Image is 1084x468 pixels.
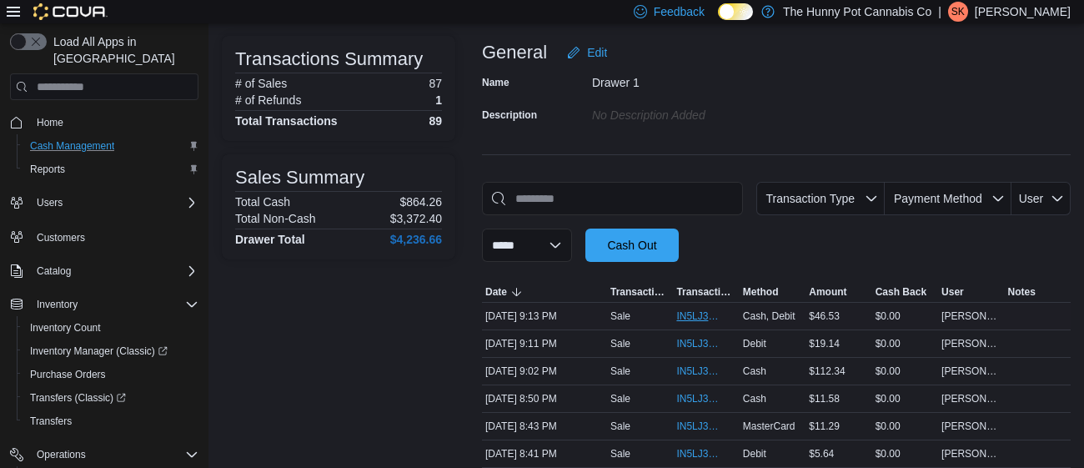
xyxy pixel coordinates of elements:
span: Home [30,112,198,133]
div: [DATE] 8:41 PM [482,444,607,464]
button: Method [740,282,805,302]
span: Cash Management [23,136,198,156]
button: Transaction # [673,282,739,302]
button: Cash Out [585,229,679,262]
span: Operations [30,445,198,465]
div: [DATE] 9:11 PM [482,334,607,354]
p: Sale [610,420,630,433]
p: Sale [610,309,630,323]
div: [DATE] 9:02 PM [482,361,607,381]
button: Operations [3,443,205,466]
h3: Sales Summary [235,168,364,188]
a: Inventory Manager (Classic) [17,340,205,363]
span: $46.53 [809,309,840,323]
span: Purchase Orders [23,365,198,385]
span: [PERSON_NAME] [941,447,1001,460]
input: Dark Mode [718,3,753,21]
button: Notes [1005,282,1071,302]
p: Sale [610,365,630,378]
h4: 89 [429,114,442,128]
button: Payment Method [885,182,1011,215]
button: IN5LJ3-6152822 [676,361,735,381]
span: Inventory Count [30,321,101,335]
button: Customers [3,224,205,249]
span: Customers [30,226,198,247]
span: $11.29 [809,420,840,433]
button: Catalog [30,261,78,281]
a: Transfers (Classic) [23,388,133,408]
a: Home [30,113,70,133]
span: Feedback [654,3,705,20]
span: [PERSON_NAME] [941,337,1001,350]
span: User [1019,192,1044,205]
span: [PERSON_NAME] [941,392,1001,405]
span: Date [485,285,507,299]
span: Purchase Orders [30,368,106,381]
span: Transaction Type [765,192,855,205]
a: Cash Management [23,136,121,156]
button: Cash Management [17,134,205,158]
span: SK [951,2,965,22]
span: Transfers (Classic) [23,388,198,408]
span: Catalog [30,261,198,281]
p: Sale [610,447,630,460]
span: [PERSON_NAME] [941,365,1001,378]
p: 1 [435,93,442,107]
div: $0.00 [872,306,938,326]
p: $3,372.40 [390,212,442,225]
span: Payment Method [894,192,982,205]
p: | [938,2,941,22]
button: IN5LJ3-6152660 [676,416,735,436]
span: Transfers [30,415,72,428]
span: Reports [30,163,65,176]
button: IN5LJ3-6152910 [676,334,735,354]
div: $0.00 [872,444,938,464]
div: [DATE] 9:13 PM [482,306,607,326]
span: Dark Mode [718,20,719,21]
p: $864.26 [399,195,442,209]
span: Cash Out [607,237,656,254]
a: Transfers (Classic) [17,386,205,410]
button: IN5LJ3-6152640 [676,444,735,464]
button: Users [3,191,205,214]
span: Transaction # [676,285,735,299]
span: Method [743,285,779,299]
a: Inventory Manager (Classic) [23,341,174,361]
button: IN5LJ3-6152719 [676,389,735,409]
a: Customers [30,228,92,248]
span: Edit [587,44,607,61]
span: Inventory [30,294,198,315]
button: Home [3,110,205,134]
div: $0.00 [872,389,938,409]
div: [DATE] 8:43 PM [482,416,607,436]
h3: General [482,43,547,63]
button: Date [482,282,607,302]
span: IN5LJ3-6152719 [676,392,719,405]
h6: Total Cash [235,195,290,209]
button: Reports [17,158,205,181]
span: Users [37,196,63,209]
h6: # of Sales [235,77,287,90]
span: Inventory Count [23,318,198,338]
div: $0.00 [872,361,938,381]
span: Amount [809,285,846,299]
span: Home [37,116,63,129]
span: Inventory Manager (Classic) [23,341,198,361]
button: User [1011,182,1071,215]
span: $5.64 [809,447,834,460]
span: IN5LJ3-6152822 [676,365,719,378]
span: IN5LJ3-6152640 [676,447,719,460]
span: User [941,285,964,299]
span: Cash Back [876,285,926,299]
a: Purchase Orders [23,365,113,385]
div: $0.00 [872,416,938,436]
label: Description [482,108,537,122]
span: Notes [1008,285,1036,299]
button: Inventory [3,293,205,316]
button: Operations [30,445,93,465]
span: Catalog [37,264,71,278]
span: Customers [37,231,85,244]
div: Drawer 1 [592,69,816,89]
span: Operations [37,448,86,461]
span: IN5LJ3-6152660 [676,420,719,433]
